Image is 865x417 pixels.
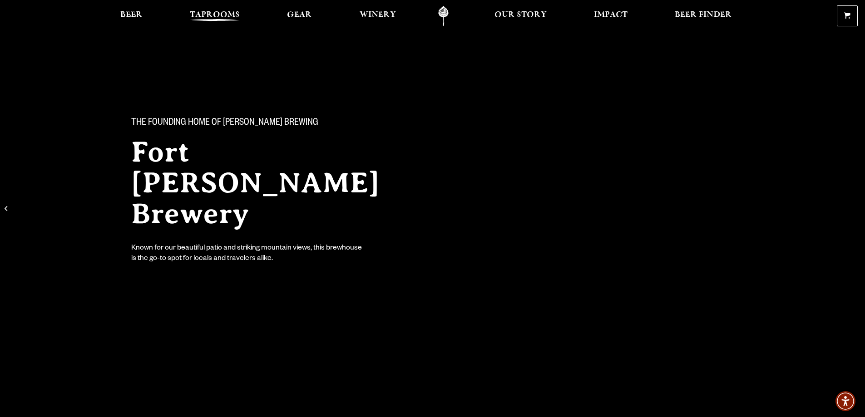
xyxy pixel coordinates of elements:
span: Winery [360,11,396,19]
div: Accessibility Menu [835,391,855,411]
a: Impact [588,6,633,26]
a: Taprooms [184,6,246,26]
a: Beer [114,6,148,26]
span: The Founding Home of [PERSON_NAME] Brewing [131,118,318,129]
div: Known for our beautiful patio and striking mountain views, this brewhouse is the go-to spot for l... [131,244,364,265]
a: Our Story [489,6,553,26]
h2: Fort [PERSON_NAME] Brewery [131,137,415,229]
a: Beer Finder [669,6,738,26]
span: Gear [287,11,312,19]
span: Our Story [494,11,547,19]
span: Beer Finder [675,11,732,19]
span: Impact [594,11,628,19]
span: Beer [120,11,143,19]
span: Taprooms [190,11,240,19]
a: Gear [281,6,318,26]
a: Winery [354,6,402,26]
a: Odell Home [426,6,460,26]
